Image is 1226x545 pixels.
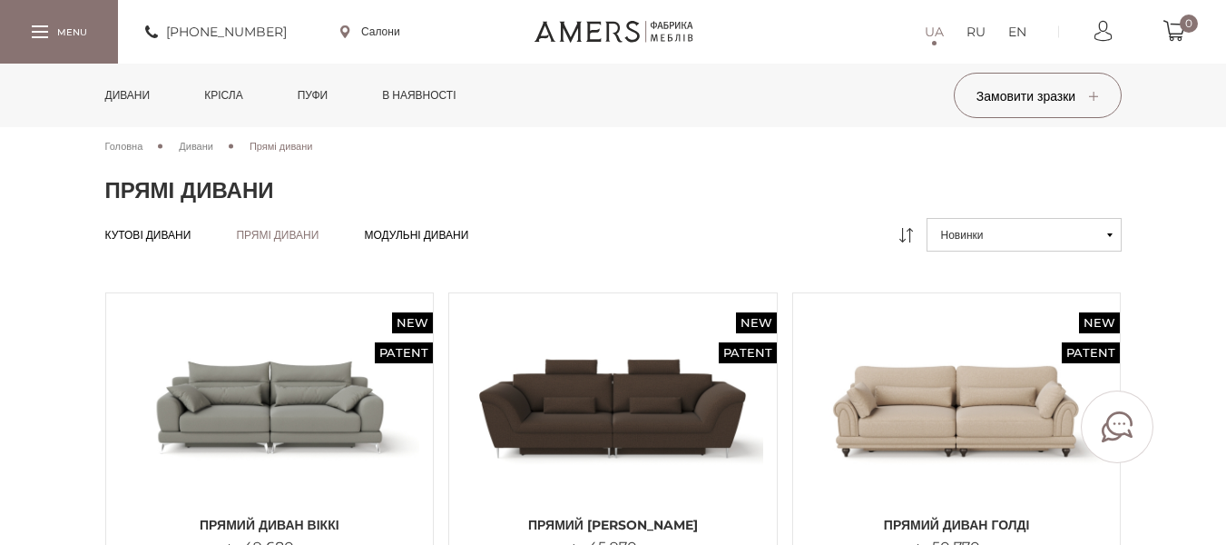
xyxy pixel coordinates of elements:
a: Дивани [92,64,164,127]
a: Дивани [179,138,213,154]
span: New [1079,312,1120,333]
span: Замовити зразки [976,88,1098,104]
span: Головна [105,140,143,153]
span: Прямий диван ВІККІ [120,516,420,534]
h1: Прямі дивани [105,177,1122,204]
a: RU [966,21,986,43]
a: Кутові дивани [105,228,191,243]
span: 0 [1180,15,1198,33]
span: Прямий диван ГОЛДІ [807,516,1107,534]
span: Patent [719,342,777,363]
span: Прямий [PERSON_NAME] [463,516,763,534]
span: Дивани [179,140,213,153]
a: Салони [340,24,400,40]
button: Замовити зразки [954,73,1122,118]
a: Пуфи [284,64,342,127]
a: EN [1008,21,1026,43]
a: UA [925,21,944,43]
a: [PHONE_NUMBER] [145,21,287,43]
span: Patent [375,342,433,363]
span: New [736,312,777,333]
a: Головна [105,138,143,154]
a: Крісла [191,64,256,127]
a: Модульні дивани [364,228,468,243]
button: Новинки [927,218,1122,252]
span: Patent [1062,342,1120,363]
span: New [392,312,433,333]
a: в наявності [368,64,469,127]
